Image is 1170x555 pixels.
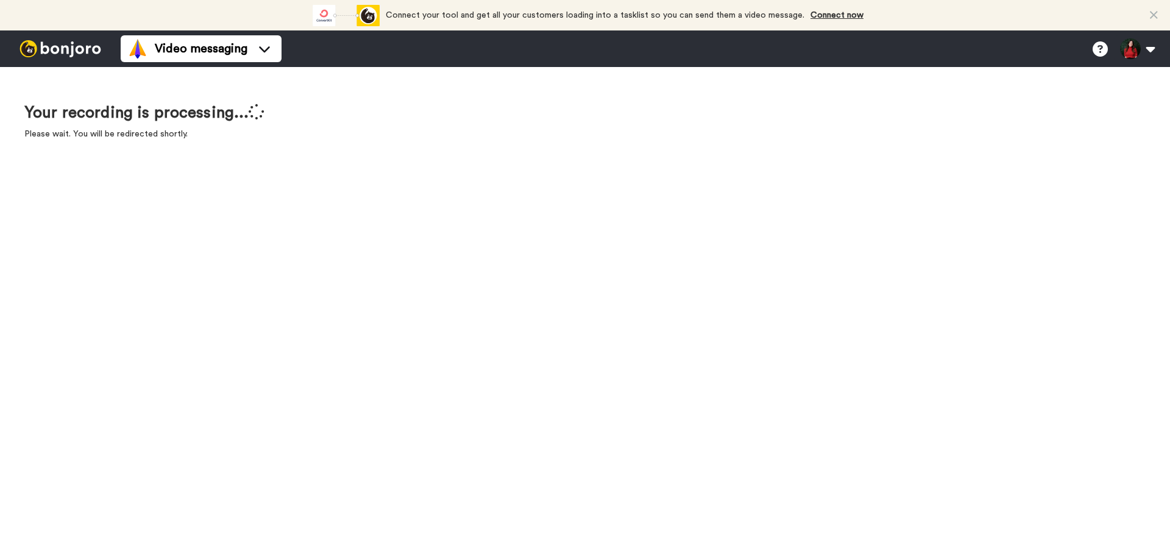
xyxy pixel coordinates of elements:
p: Please wait. You will be redirected shortly. [24,128,264,140]
img: bj-logo-header-white.svg [15,40,106,57]
img: vm-color.svg [128,39,147,58]
h1: Your recording is processing... [24,104,264,122]
a: Connect now [810,11,863,19]
span: Video messaging [155,40,247,57]
span: Connect your tool and get all your customers loading into a tasklist so you can send them a video... [386,11,804,19]
div: animation [313,5,380,26]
